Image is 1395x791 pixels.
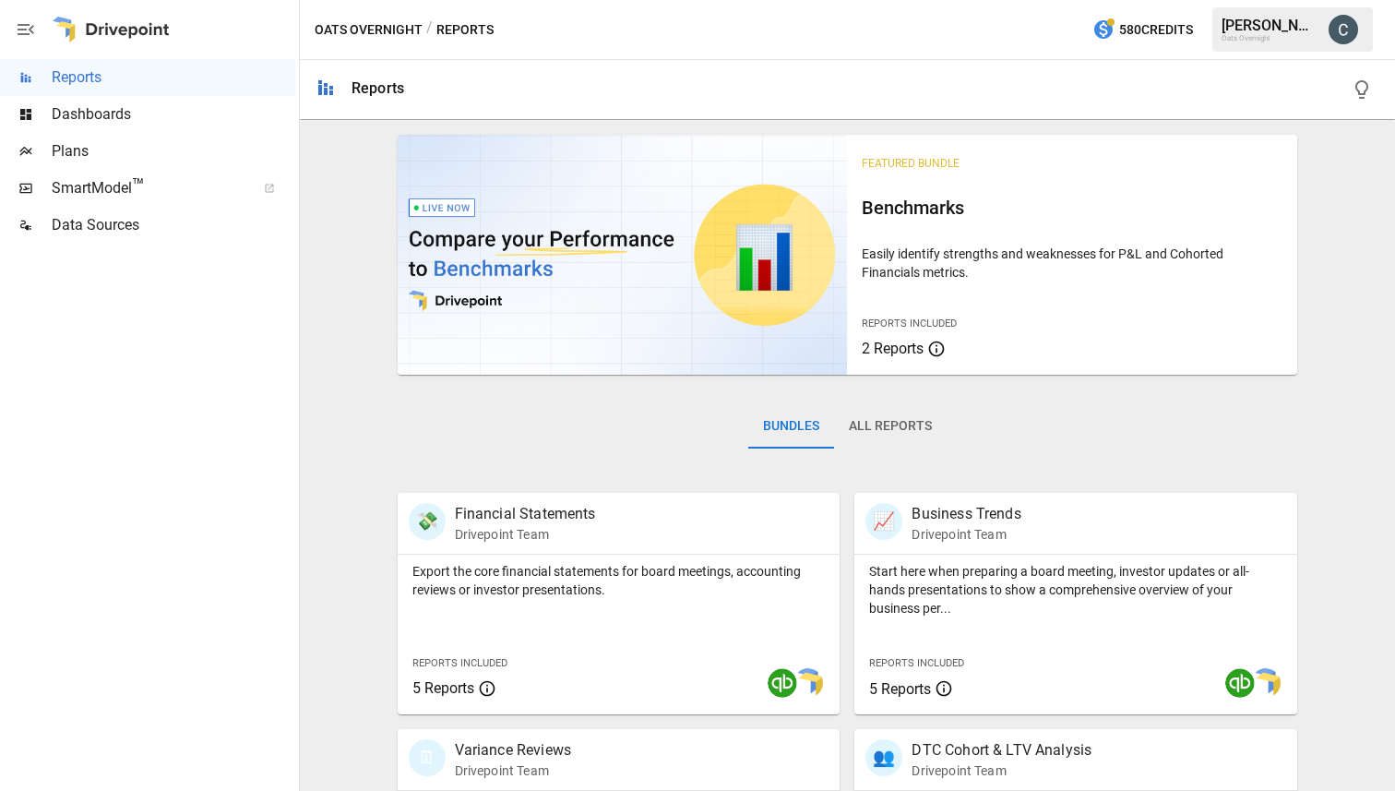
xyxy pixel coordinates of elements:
[52,66,295,89] span: Reports
[412,679,474,697] span: 5 Reports
[1317,4,1369,55] button: Cody Johnson
[52,214,295,236] span: Data Sources
[52,140,295,162] span: Plans
[869,657,964,669] span: Reports Included
[793,668,823,698] img: smart model
[1329,15,1358,44] img: Cody Johnson
[862,245,1282,282] p: Easily identify strengths and weaknesses for P&L and Cohorted Financials metrics.
[912,739,1091,761] p: DTC Cohort & LTV Analysis
[862,340,924,357] span: 2 Reports
[132,174,145,198] span: ™
[834,404,947,449] button: All Reports
[455,739,571,761] p: Variance Reviews
[1251,668,1281,698] img: smart model
[869,680,931,698] span: 5 Reports
[865,739,902,776] div: 👥
[1225,668,1255,698] img: quickbooks
[1085,13,1200,47] button: 580Credits
[1222,34,1317,42] div: Oats Overnight
[52,177,244,199] span: SmartModel
[455,525,596,544] p: Drivepoint Team
[912,525,1020,544] p: Drivepoint Team
[1222,17,1317,34] div: [PERSON_NAME]
[865,503,902,540] div: 📈
[398,135,848,375] img: video thumbnail
[352,79,404,97] div: Reports
[862,193,1282,222] h6: Benchmarks
[426,18,433,42] div: /
[862,318,957,330] span: Reports Included
[455,503,596,525] p: Financial Statements
[455,761,571,780] p: Drivepoint Team
[1119,18,1193,42] span: 580 Credits
[409,739,446,776] div: 🗓
[768,668,797,698] img: quickbooks
[748,404,834,449] button: Bundles
[869,562,1282,617] p: Start here when preparing a board meeting, investor updates or all-hands presentations to show a ...
[412,562,826,599] p: Export the core financial statements for board meetings, accounting reviews or investor presentat...
[409,503,446,540] div: 💸
[412,657,507,669] span: Reports Included
[912,503,1020,525] p: Business Trends
[52,103,295,126] span: Dashboards
[315,18,423,42] button: Oats Overnight
[862,157,960,170] span: Featured Bundle
[912,761,1091,780] p: Drivepoint Team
